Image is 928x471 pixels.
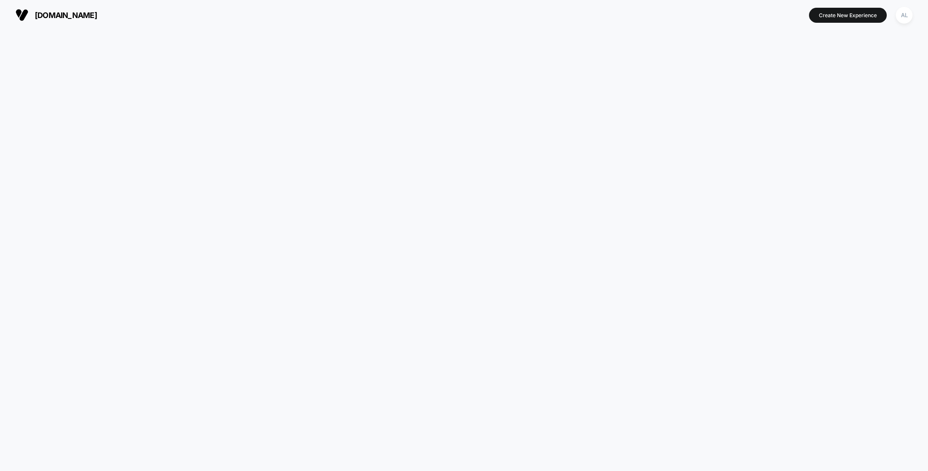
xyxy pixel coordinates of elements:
div: AL [896,7,913,24]
button: AL [893,6,915,24]
button: Create New Experience [809,8,887,23]
img: Visually logo [15,9,28,21]
button: [DOMAIN_NAME] [13,8,100,22]
span: [DOMAIN_NAME] [35,11,97,20]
